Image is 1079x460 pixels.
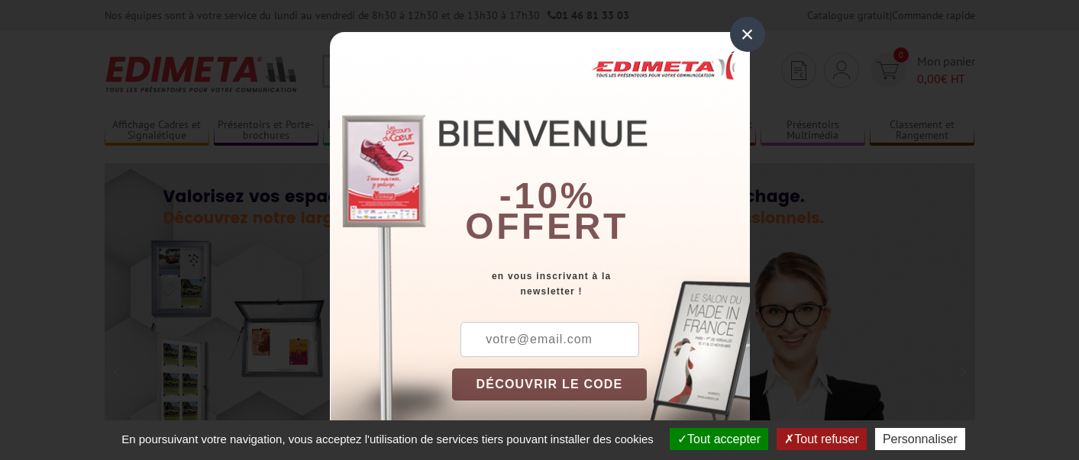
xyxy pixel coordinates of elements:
span: En poursuivant votre navigation, vous acceptez l'utilisation de services tiers pouvant installer ... [114,433,661,446]
div: en vous inscrivant à la newsletter ! [452,269,750,299]
button: Tout refuser [777,428,866,450]
div: × [730,17,765,52]
b: -10% [499,175,596,216]
button: DÉCOUVRIR LE CODE [452,368,648,400]
button: Personnaliser (fenêtre modale) [875,428,965,450]
input: votre@email.com [460,322,639,357]
button: Tout accepter [670,428,768,450]
font: offert [465,206,628,246]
